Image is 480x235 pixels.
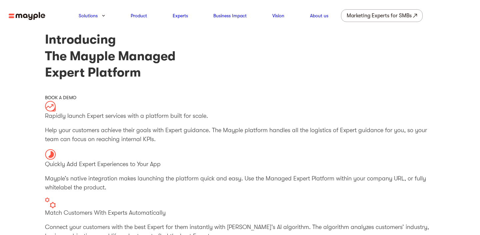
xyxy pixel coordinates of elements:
p: Match Customers With Experts Automatically [45,208,435,217]
a: Vision [272,12,284,20]
div: BOOK A DEMO [45,94,435,101]
h1: Introducing The Mayple Managed Expert Platform [45,31,435,81]
a: Experts [173,12,188,20]
img: arrow-down [102,15,105,17]
img: mayple-logo [9,12,45,20]
div: Marketing Experts for SMBs [347,11,412,20]
a: About us [310,12,328,20]
a: Marketing Experts for SMBs [341,9,423,22]
a: Business Impact [213,12,247,20]
a: Solutions [79,12,98,20]
p: Help your customers achieve their goals with Expert guidance. The Mayple platform handles all the... [45,126,435,144]
p: Rapidly launch Expert services with a platform built for scale. [45,112,435,120]
a: Product [131,12,147,20]
p: Quickly Add Expert Experiences to Your App [45,160,435,169]
p: Mayple’s native integration makes launching the platform quick and easy. Use the Managed Expert P... [45,174,435,192]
